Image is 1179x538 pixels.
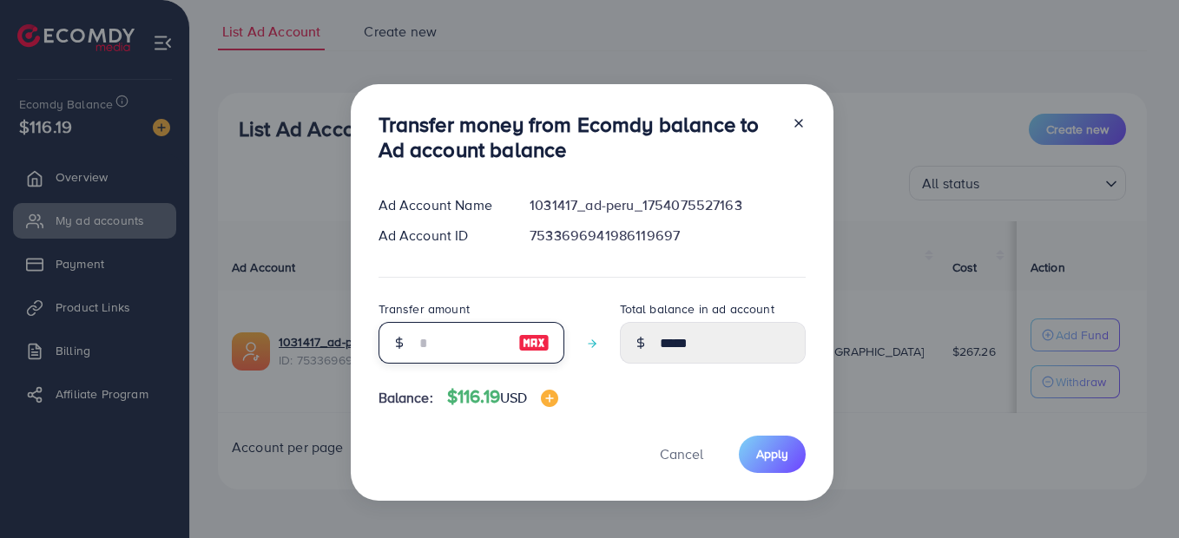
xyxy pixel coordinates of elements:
[500,388,527,407] span: USD
[516,226,819,246] div: 7533696941986119697
[541,390,558,407] img: image
[518,332,550,353] img: image
[638,436,725,473] button: Cancel
[620,300,774,318] label: Total balance in ad account
[660,444,703,463] span: Cancel
[379,112,778,162] h3: Transfer money from Ecomdy balance to Ad account balance
[379,300,470,318] label: Transfer amount
[739,436,806,473] button: Apply
[1105,460,1166,525] iframe: Chat
[365,226,517,246] div: Ad Account ID
[756,445,788,463] span: Apply
[365,195,517,215] div: Ad Account Name
[379,388,433,408] span: Balance:
[516,195,819,215] div: 1031417_ad-peru_1754075527163
[447,386,559,408] h4: $116.19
